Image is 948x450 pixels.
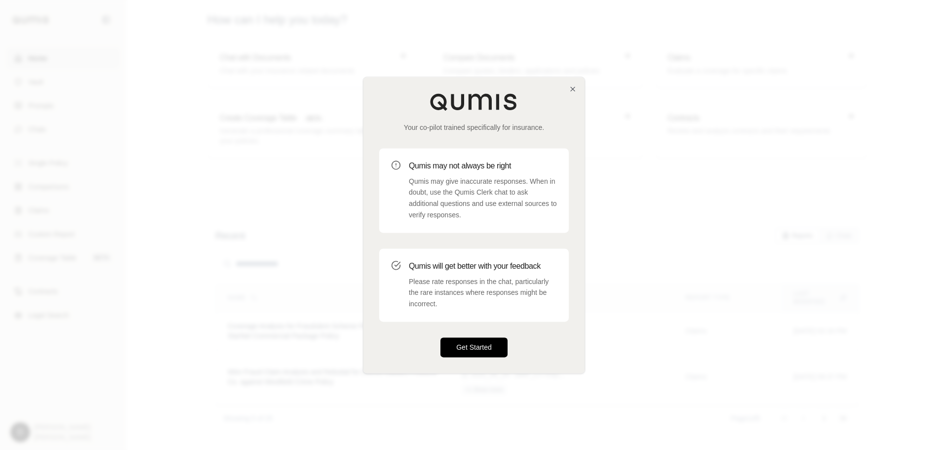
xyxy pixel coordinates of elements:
button: Get Started [440,337,508,357]
img: Qumis Logo [430,93,518,111]
p: Please rate responses in the chat, particularly the rare instances where responses might be incor... [409,276,557,310]
p: Qumis may give inaccurate responses. When in doubt, use the Qumis Clerk chat to ask additional qu... [409,176,557,221]
h3: Qumis may not always be right [409,160,557,172]
p: Your co-pilot trained specifically for insurance. [379,123,569,132]
h3: Qumis will get better with your feedback [409,260,557,272]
